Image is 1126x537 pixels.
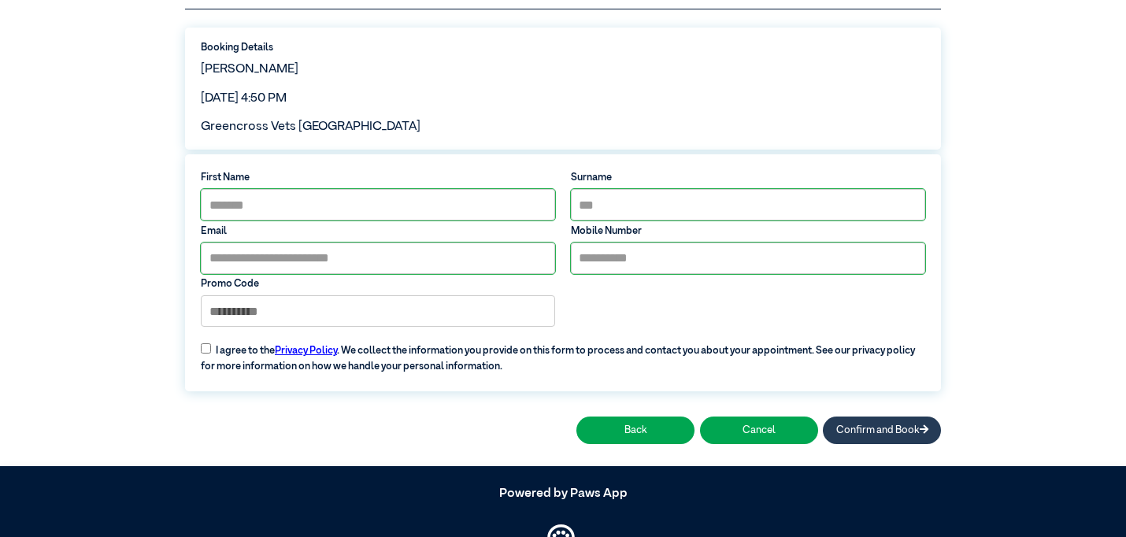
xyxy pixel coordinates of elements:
h5: Powered by Paws App [185,487,941,502]
label: Booking Details [201,40,925,55]
label: Mobile Number [571,224,925,239]
label: I agree to the . We collect the information you provide on this form to process and contact you a... [193,334,932,374]
span: Greencross Vets [GEOGRAPHIC_DATA] [201,120,420,133]
span: [PERSON_NAME] [201,63,298,76]
button: Back [576,417,694,444]
input: I agree to thePrivacy Policy. We collect the information you provide on this form to process and ... [201,343,211,354]
button: Cancel [700,417,818,444]
button: Confirm and Book [823,417,941,444]
label: Surname [571,170,925,185]
label: Email [201,224,555,239]
label: First Name [201,170,555,185]
label: Promo Code [201,276,555,291]
a: Privacy Policy [275,346,337,356]
span: [DATE] 4:50 PM [201,92,287,105]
